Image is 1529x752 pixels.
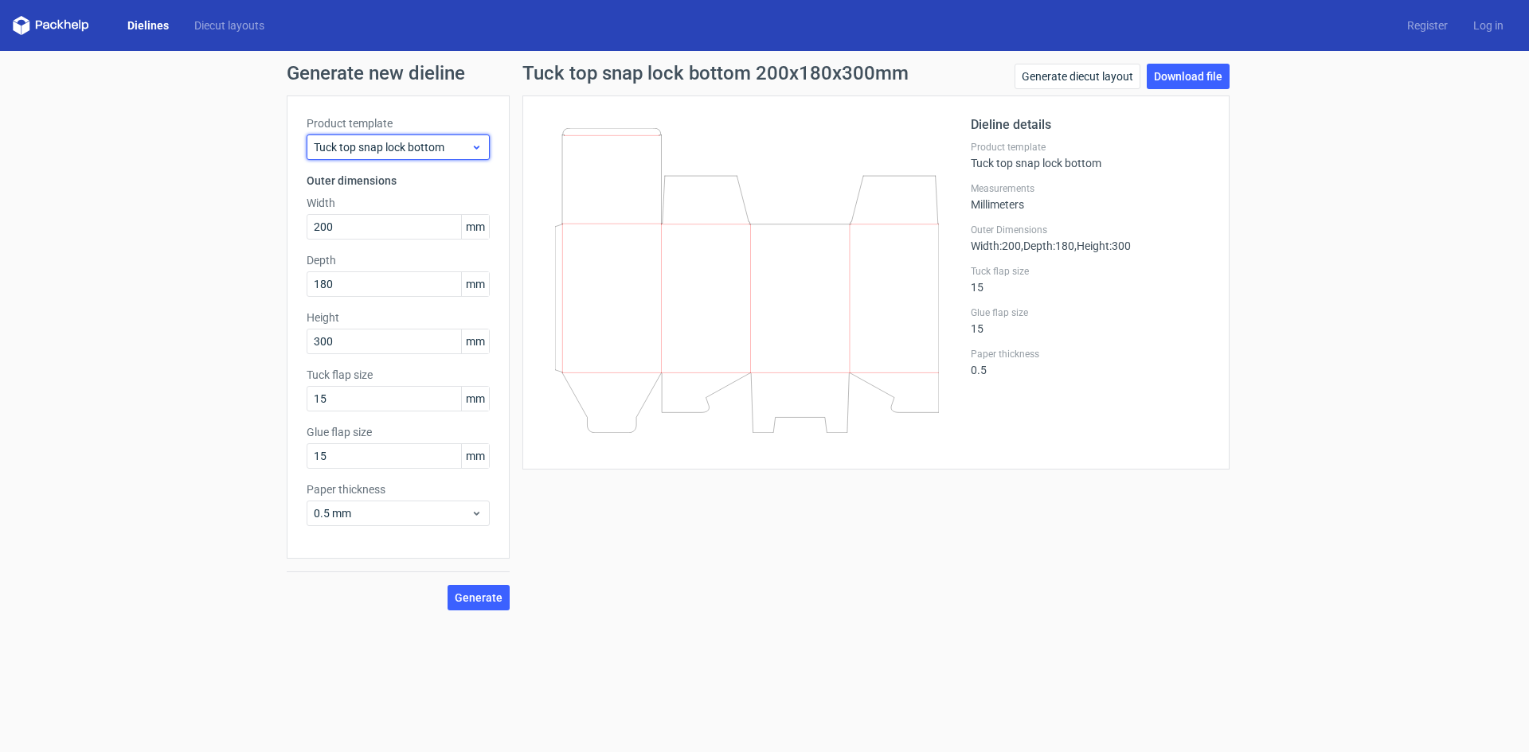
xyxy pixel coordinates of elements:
h1: Generate new dieline [287,64,1242,83]
span: mm [461,329,489,353]
span: 0.5 mm [314,505,471,521]
label: Glue flap size [307,424,490,440]
label: Glue flap size [971,306,1210,319]
label: Product template [307,115,490,131]
button: Generate [448,585,510,610]
label: Depth [307,252,490,268]
span: , Depth : 180 [1021,240,1074,252]
a: Dielines [115,18,182,33]
a: Log in [1461,18,1516,33]
label: Height [307,310,490,325]
span: mm [461,444,489,468]
span: , Height : 300 [1074,240,1131,252]
div: 15 [971,306,1210,335]
span: mm [461,387,489,411]
span: mm [461,215,489,239]
h1: Tuck top snap lock bottom 200x180x300mm [522,64,909,83]
div: 15 [971,265,1210,294]
label: Outer Dimensions [971,224,1210,236]
label: Tuck flap size [971,265,1210,278]
a: Register [1394,18,1461,33]
label: Paper thickness [971,348,1210,360]
div: Tuck top snap lock bottom [971,141,1210,169]
div: Millimeters [971,182,1210,211]
label: Paper thickness [307,481,490,497]
a: Generate diecut layout [1015,64,1140,89]
span: mm [461,272,489,296]
label: Product template [971,141,1210,154]
div: 0.5 [971,348,1210,376]
span: Generate [455,592,502,603]
label: Width [307,195,490,211]
h3: Outer dimensions [307,173,490,189]
label: Measurements [971,182,1210,195]
h2: Dieline details [971,115,1210,134]
a: Diecut layouts [182,18,277,33]
span: Tuck top snap lock bottom [314,139,471,155]
span: Width : 200 [971,240,1021,252]
label: Tuck flap size [307,367,490,383]
a: Download file [1147,64,1230,89]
